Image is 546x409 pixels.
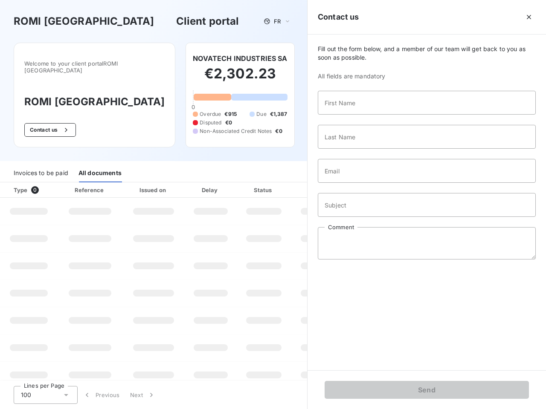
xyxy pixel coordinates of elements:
[14,14,154,29] h3: ROMI [GEOGRAPHIC_DATA]
[31,186,39,194] span: 0
[75,187,104,193] div: Reference
[125,386,161,404] button: Next
[193,53,287,63] h6: NOVATECH INDUSTRIES SA
[318,125,536,149] input: placeholder
[238,186,289,194] div: Status
[225,119,232,127] span: €0
[325,381,529,399] button: Send
[256,110,266,118] span: Due
[21,391,31,399] span: 100
[192,104,195,110] span: 0
[78,164,122,182] div: All documents
[318,45,536,62] span: Fill out the form below, and a member of our team will get back to you as soon as possible.
[9,186,56,194] div: Type
[24,94,165,109] h3: ROMI [GEOGRAPHIC_DATA]
[224,110,237,118] span: €915
[275,127,282,135] span: €0
[318,72,536,81] span: All fields are mandatory
[200,119,221,127] span: Disputed
[200,127,272,135] span: Non-Associated Credit Notes
[78,386,125,404] button: Previous
[318,193,536,217] input: placeholder
[270,110,288,118] span: €1,387
[318,159,536,183] input: placeholder
[176,14,239,29] h3: Client portal
[186,186,235,194] div: Delay
[318,91,536,115] input: placeholder
[200,110,221,118] span: Overdue
[193,65,287,91] h2: €2,302.23
[24,60,165,74] span: Welcome to your client portal ROMI [GEOGRAPHIC_DATA]
[318,11,359,23] h5: Contact us
[124,186,183,194] div: Issued on
[24,123,76,137] button: Contact us
[274,18,281,25] span: FR
[14,164,68,182] div: Invoices to be paid
[293,186,347,194] div: Amount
